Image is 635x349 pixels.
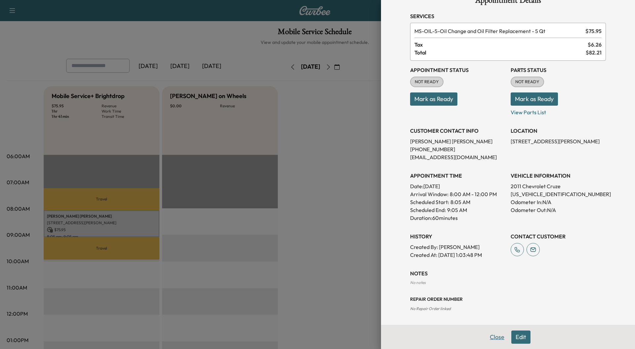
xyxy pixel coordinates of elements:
[410,172,505,180] h3: APPOINTMENT TIME
[414,49,586,56] span: Total
[410,145,505,153] p: [PHONE_NUMBER]
[410,251,505,259] p: Created At : [DATE] 1:03:48 PM
[410,243,505,251] p: Created By : [PERSON_NAME]
[414,41,588,49] span: Tax
[450,190,497,198] span: 8:00 AM - 12:00 PM
[410,306,451,311] span: No Repair Order linked
[410,280,606,285] div: No notes
[588,41,602,49] span: $ 6.26
[511,172,606,180] h3: VEHICLE INFORMATION
[410,66,505,74] h3: Appointment Status
[511,182,606,190] p: 2011 Chevrolet Cruze
[410,92,457,106] button: Mark as Ready
[410,137,505,145] p: [PERSON_NAME] [PERSON_NAME]
[410,198,449,206] p: Scheduled Start:
[410,232,505,240] h3: History
[511,232,606,240] h3: CONTACT CUSTOMER
[486,331,509,344] button: Close
[414,27,583,35] span: Oil Change and Oil Filter Replacement - 5 Qt
[511,206,606,214] p: Odometer Out: N/A
[410,214,505,222] p: Duration: 60 minutes
[511,190,606,198] p: [US_VEHICLE_IDENTIFICATION_NUMBER]
[447,206,467,214] p: 9:05 AM
[511,66,606,74] h3: Parts Status
[410,269,606,277] h3: NOTES
[410,206,446,214] p: Scheduled End:
[450,198,470,206] p: 8:05 AM
[410,296,606,302] h3: Repair Order number
[586,49,602,56] span: $ 82.21
[585,27,602,35] span: $ 75.95
[511,331,530,344] button: Edit
[410,182,505,190] p: Date: [DATE]
[411,79,443,85] span: NOT READY
[511,106,606,116] p: View Parts List
[511,127,606,135] h3: LOCATION
[410,190,505,198] p: Arrival Window:
[511,92,558,106] button: Mark as Ready
[511,198,606,206] p: Odometer In: N/A
[410,153,505,161] p: [EMAIL_ADDRESS][DOMAIN_NAME]
[410,127,505,135] h3: CUSTOMER CONTACT INFO
[511,79,543,85] span: NOT READY
[511,137,606,145] p: [STREET_ADDRESS][PERSON_NAME]
[410,12,606,20] h3: Services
